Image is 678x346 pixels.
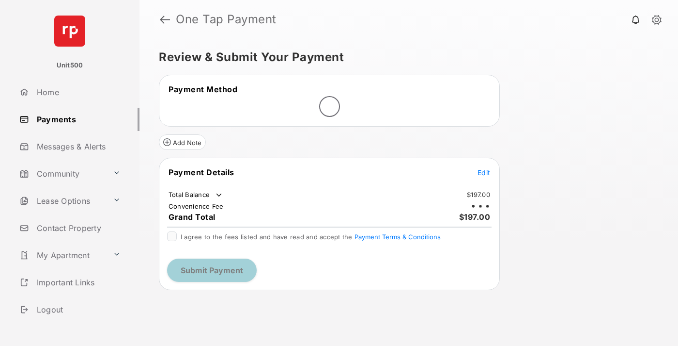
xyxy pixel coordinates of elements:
span: Grand Total [169,212,216,222]
a: Contact Property [15,216,139,240]
a: Home [15,81,139,104]
button: Add Note [159,134,206,150]
span: Payment Method [169,84,237,94]
button: Edit [478,167,490,177]
a: Important Links [15,271,124,294]
span: I agree to the fees listed and have read and accept the [181,233,441,241]
a: Community [15,162,109,185]
a: Messages & Alerts [15,135,139,158]
span: $197.00 [459,212,491,222]
td: Total Balance [168,190,224,200]
a: Lease Options [15,189,109,213]
a: My Apartment [15,244,109,267]
span: Edit [478,168,490,177]
p: Unit500 [57,61,83,70]
button: Submit Payment [167,259,257,282]
td: Convenience Fee [168,202,224,211]
h5: Review & Submit Your Payment [159,51,651,63]
a: Logout [15,298,139,321]
strong: One Tap Payment [176,14,277,25]
a: Payments [15,108,139,131]
img: svg+xml;base64,PHN2ZyB4bWxucz0iaHR0cDovL3d3dy53My5vcmcvMjAwMC9zdmciIHdpZHRoPSI2NCIgaGVpZ2h0PSI2NC... [54,16,85,47]
button: I agree to the fees listed and have read and accept the [354,233,441,241]
td: $197.00 [466,190,491,199]
span: Payment Details [169,167,234,177]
